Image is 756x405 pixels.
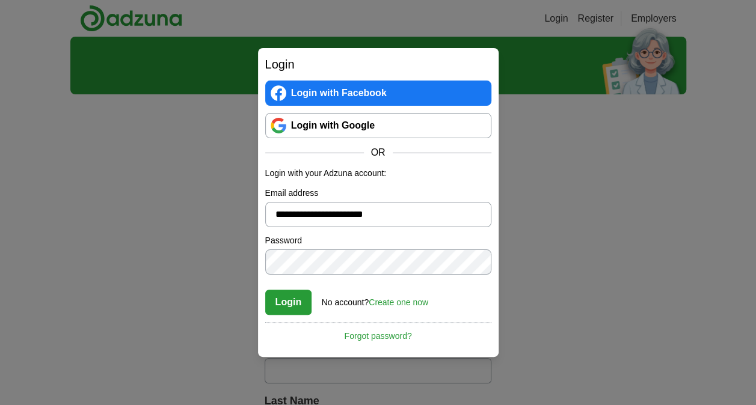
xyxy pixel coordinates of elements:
[265,167,491,180] p: Login with your Adzuna account:
[265,322,491,343] a: Forgot password?
[265,113,491,138] a: Login with Google
[364,145,393,160] span: OR
[265,234,491,247] label: Password
[265,290,312,315] button: Login
[322,289,428,309] div: No account?
[265,55,491,73] h2: Login
[265,187,491,199] label: Email address
[369,297,428,307] a: Create one now
[265,81,491,106] a: Login with Facebook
